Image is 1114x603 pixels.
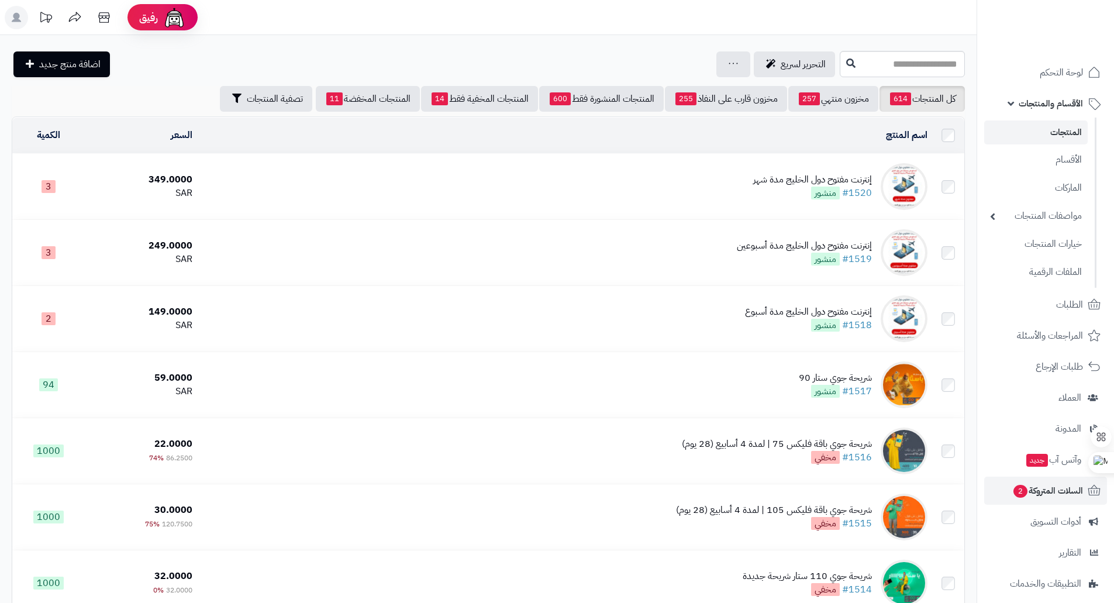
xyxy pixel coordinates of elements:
span: 120.7500 [162,519,192,529]
span: المراجعات والأسئلة [1017,328,1083,344]
span: مخفي [811,583,840,596]
span: طلبات الإرجاع [1036,359,1083,375]
span: 30.0000 [154,503,192,517]
span: مخفي [811,517,840,530]
span: لوحة التحكم [1040,64,1083,81]
a: وآتس آبجديد [984,446,1107,474]
span: الطلبات [1056,297,1083,313]
a: #1520 [842,186,872,200]
span: مخفي [811,451,840,464]
div: 59.0000 [90,371,192,385]
div: SAR [90,253,192,266]
a: العملاء [984,384,1107,412]
span: 75% [145,519,160,529]
span: 22.0000 [154,437,192,451]
img: شريحة جوي باقة فليكس 75 | لمدة 4 أسابيع (28 يوم) [881,428,927,474]
a: الأقسام [984,147,1088,173]
a: الماركات [984,175,1088,201]
a: تحديثات المنصة [31,6,60,32]
div: شريحة جوي باقة فليكس 75 | لمدة 4 أسابيع (28 يوم) [682,437,872,451]
div: إنترنت مفتوح دول الخليج مدة أسبوعين [737,239,872,253]
a: السلات المتروكة2 [984,477,1107,505]
span: 255 [675,92,696,105]
span: جديد [1026,454,1048,467]
img: إنترنت مفتوح دول الخليج مدة أسبوعين [881,229,927,276]
a: طلبات الإرجاع [984,353,1107,381]
span: 74% [149,453,164,463]
span: رفيق [139,11,158,25]
img: شريحة جوي باقة فليكس 105 | لمدة 4 أسابيع (28 يوم) [881,494,927,540]
button: تصفية المنتجات [220,86,312,112]
a: مخزون منتهي257 [788,86,878,112]
span: 1000 [33,511,64,523]
a: أدوات التسويق [984,508,1107,536]
span: 86.2500 [166,453,192,463]
span: 0% [153,585,164,595]
span: العملاء [1058,390,1081,406]
span: 1000 [33,445,64,457]
a: الطلبات [984,291,1107,319]
span: 1000 [33,577,64,590]
span: الأقسام والمنتجات [1019,95,1083,112]
span: 257 [799,92,820,105]
span: المدونة [1056,421,1081,437]
a: مواصفات المنتجات [984,204,1088,229]
span: 3 [42,180,56,193]
a: المنتجات المخفية فقط14 [421,86,538,112]
a: #1514 [842,583,872,597]
span: التقارير [1059,545,1081,561]
a: المراجعات والأسئلة [984,322,1107,350]
a: التطبيقات والخدمات [984,570,1107,598]
span: 3 [42,246,56,259]
a: الكمية [37,128,60,142]
div: SAR [90,319,192,332]
a: التحرير لسريع [754,51,835,77]
img: شريحة جوي ستار 90 [881,361,927,408]
a: لوحة التحكم [984,58,1107,87]
span: منشور [811,187,840,199]
span: اضافة منتج جديد [39,57,101,71]
a: #1517 [842,384,872,398]
div: إنترنت مفتوح دول الخليج مدة أسبوع [745,305,872,319]
a: #1519 [842,252,872,266]
div: 249.0000 [90,239,192,253]
a: المنتجات المخفضة11 [316,86,420,112]
a: السعر [171,128,192,142]
a: اضافة منتج جديد [13,51,110,77]
div: شريحة جوي 110 ستار شريحة جديدة [743,570,872,583]
a: المنتجات [984,120,1088,144]
a: #1518 [842,318,872,332]
span: وآتس آب [1025,452,1081,468]
img: إنترنت مفتوح دول الخليج مدة شهر [881,163,927,210]
span: 14 [432,92,448,105]
span: التطبيقات والخدمات [1010,576,1081,592]
img: إنترنت مفتوح دول الخليج مدة أسبوع [881,295,927,342]
span: 94 [39,378,58,391]
a: مخزون قارب على النفاذ255 [665,86,787,112]
a: المنتجات المنشورة فقط600 [539,86,664,112]
a: اسم المنتج [886,128,927,142]
a: #1516 [842,450,872,464]
span: تصفية المنتجات [247,92,303,106]
img: ai-face.png [163,6,186,29]
div: 149.0000 [90,305,192,319]
div: إنترنت مفتوح دول الخليج مدة شهر [753,173,872,187]
span: 614 [890,92,911,105]
span: 32.0000 [154,569,192,583]
div: 349.0000 [90,173,192,187]
span: 32.0000 [166,585,192,595]
span: 2 [1013,485,1027,498]
a: التقارير [984,539,1107,567]
a: #1515 [842,516,872,530]
a: كل المنتجات614 [880,86,965,112]
span: السلات المتروكة [1012,483,1083,499]
a: خيارات المنتجات [984,232,1088,257]
span: أدوات التسويق [1030,514,1081,530]
div: SAR [90,385,192,398]
span: منشور [811,385,840,398]
a: الملفات الرقمية [984,260,1088,285]
span: منشور [811,319,840,332]
div: شريحة جوي باقة فليكس 105 | لمدة 4 أسابيع (28 يوم) [676,504,872,517]
div: شريحة جوي ستار 90 [799,371,872,385]
span: 2 [42,312,56,325]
